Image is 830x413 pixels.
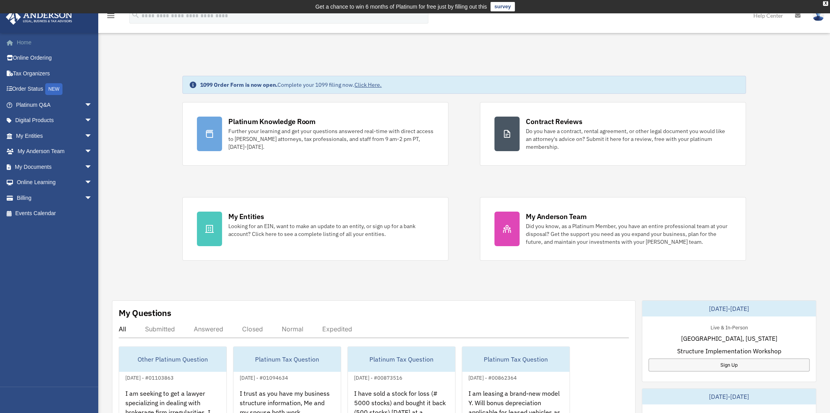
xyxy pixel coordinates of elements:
div: Further your learning and get your questions answered real-time with direct access to [PERSON_NAM... [228,127,434,151]
a: Sign Up [648,358,810,371]
div: Submitted [145,325,175,333]
span: arrow_drop_down [84,144,100,160]
span: arrow_drop_down [84,97,100,113]
div: Platinum Tax Question [462,347,569,372]
a: Events Calendar [6,206,104,221]
div: Answered [194,325,223,333]
div: Closed [242,325,263,333]
a: Online Ordering [6,50,104,66]
span: arrow_drop_down [84,113,100,129]
img: Anderson Advisors Platinum Portal [4,9,75,25]
div: Expedited [322,325,352,333]
a: My Anderson Team Did you know, as a Platinum Member, you have an entire professional team at your... [480,197,746,261]
a: My Entitiesarrow_drop_down [6,128,104,144]
a: My Documentsarrow_drop_down [6,159,104,175]
div: Platinum Tax Question [348,347,455,372]
a: Billingarrow_drop_down [6,190,104,206]
a: My Entities Looking for an EIN, want to make an update to an entity, or sign up for a bank accoun... [182,197,448,261]
div: My Entities [228,212,264,221]
span: arrow_drop_down [84,128,100,144]
i: search [131,11,140,19]
div: Get a chance to win 6 months of Platinum for free just by filling out this [315,2,487,11]
div: Complete your 1099 filing now. [200,81,382,89]
a: Platinum Q&Aarrow_drop_down [6,97,104,113]
a: My Anderson Teamarrow_drop_down [6,144,104,159]
div: Platinum Knowledge Room [228,117,316,126]
a: Order StatusNEW [6,81,104,97]
i: menu [106,11,116,20]
div: Live & In-Person [704,323,754,331]
div: NEW [45,83,62,95]
div: Other Platinum Question [119,347,226,372]
div: [DATE]-[DATE] [642,389,816,404]
div: All [119,325,126,333]
div: Looking for an EIN, want to make an update to an entity, or sign up for a bank account? Click her... [228,222,434,238]
div: Platinum Tax Question [233,347,341,372]
img: User Pic [812,10,824,21]
div: [DATE] - #01094634 [233,373,294,381]
div: Did you know, as a Platinum Member, you have an entire professional team at your disposal? Get th... [526,222,731,246]
span: arrow_drop_down [84,159,100,175]
a: Tax Organizers [6,66,104,81]
span: [GEOGRAPHIC_DATA], [US_STATE] [681,334,777,343]
span: arrow_drop_down [84,175,100,191]
div: My Questions [119,307,171,319]
a: Contract Reviews Do you have a contract, rental agreement, or other legal document you would like... [480,102,746,166]
a: Online Learningarrow_drop_down [6,175,104,190]
a: menu [106,14,116,20]
div: Do you have a contract, rental agreement, or other legal document you would like an attorney's ad... [526,127,731,151]
div: [DATE] - #00873516 [348,373,409,381]
a: Click Here. [354,81,382,88]
a: Digital Productsarrow_drop_down [6,113,104,128]
div: Normal [282,325,303,333]
span: arrow_drop_down [84,190,100,206]
a: Home [6,35,104,50]
div: My Anderson Team [526,212,586,221]
div: [DATE]-[DATE] [642,301,816,316]
a: survey [490,2,515,11]
div: [DATE] - #00862364 [462,373,523,381]
div: Contract Reviews [526,117,582,126]
strong: 1099 Order Form is now open. [200,81,277,88]
a: Platinum Knowledge Room Further your learning and get your questions answered real-time with dire... [182,102,448,166]
span: Structure Implementation Workshop [677,346,781,356]
div: close [823,1,828,6]
div: [DATE] - #01103863 [119,373,180,381]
